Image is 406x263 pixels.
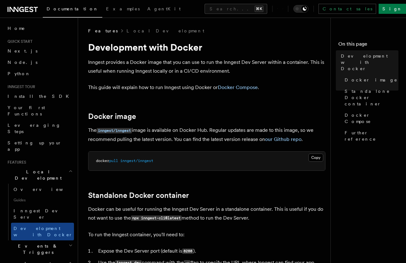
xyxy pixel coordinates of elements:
[5,160,26,165] span: Features
[8,140,62,152] span: Setting up your app
[5,39,32,44] span: Quick start
[11,195,74,205] span: Guides
[88,126,325,144] p: The image is available on Docker Hub. Regular updates are made to this image, so we recommend pul...
[88,28,118,34] span: Features
[8,48,37,53] span: Next.js
[97,128,132,133] code: inngest/inngest
[5,84,35,89] span: Inngest tour
[102,2,144,17] a: Examples
[14,226,73,237] span: Development with Docker
[11,223,74,240] a: Development with Docker
[96,247,325,256] li: Expose the Dev Server port (default is ).
[144,2,184,17] a: AgentKit
[342,109,398,127] a: Docker Compose
[14,208,67,220] span: Inngest Dev Server
[319,4,376,14] a: Contact sales
[345,130,398,142] span: Further reference
[8,105,45,116] span: Your first Functions
[8,25,25,31] span: Home
[5,23,74,34] a: Home
[338,50,398,74] a: Development with Docker
[8,123,61,134] span: Leveraging Steps
[11,205,74,223] a: Inngest Dev Server
[88,42,325,53] h1: Development with Docker
[147,6,181,11] span: AgentKit
[88,205,325,223] p: Docker can be useful for running the Inngest Dev Server in a standalone container. This is useful...
[96,159,109,163] span: docker
[5,166,74,184] button: Local Development
[5,102,74,120] a: Your first Functions
[109,159,118,163] span: pull
[342,127,398,145] a: Further reference
[5,240,74,258] button: Events & Triggers
[342,74,398,86] a: Docker image
[88,83,325,92] p: This guide will explain how to run Inngest using Docker or .
[47,6,99,11] span: Documentation
[5,68,74,79] a: Python
[14,187,78,192] span: Overview
[341,53,398,72] span: Development with Docker
[8,71,31,76] span: Python
[205,4,267,14] button: Search...⌘K
[88,230,325,239] p: To run the Inngest container, you'll need to:
[43,2,102,18] a: Documentation
[182,249,193,254] code: 8288
[5,45,74,57] a: Next.js
[308,154,323,162] button: Copy
[5,184,74,240] div: Local Development
[293,5,308,13] button: Toggle dark mode
[106,6,140,11] span: Examples
[5,91,74,102] a: Install the SDK
[342,86,398,109] a: Standalone Docker container
[131,215,182,221] code: npx inngest-cli@latest
[88,191,189,200] a: Standalone Docker container
[11,184,74,195] a: Overview
[88,58,325,76] p: Inngest provides a Docker image that you can use to run the Inngest Dev Server within a container...
[5,120,74,137] a: Leveraging Steps
[8,94,73,99] span: Install the SDK
[338,40,398,50] h4: On this page
[345,112,398,125] span: Docker Compose
[265,136,302,142] a: our Github repo
[5,169,69,181] span: Local Development
[345,88,398,107] span: Standalone Docker container
[88,112,136,121] a: Docker image
[120,159,153,163] span: inngest/inngest
[218,84,258,90] a: Docker Compose
[345,77,398,83] span: Docker image
[255,6,263,12] kbd: ⌘K
[5,243,69,255] span: Events & Triggers
[97,127,132,133] a: inngest/inngest
[5,57,74,68] a: Node.js
[127,28,204,34] a: Local Development
[5,137,74,155] a: Setting up your app
[8,60,37,65] span: Node.js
